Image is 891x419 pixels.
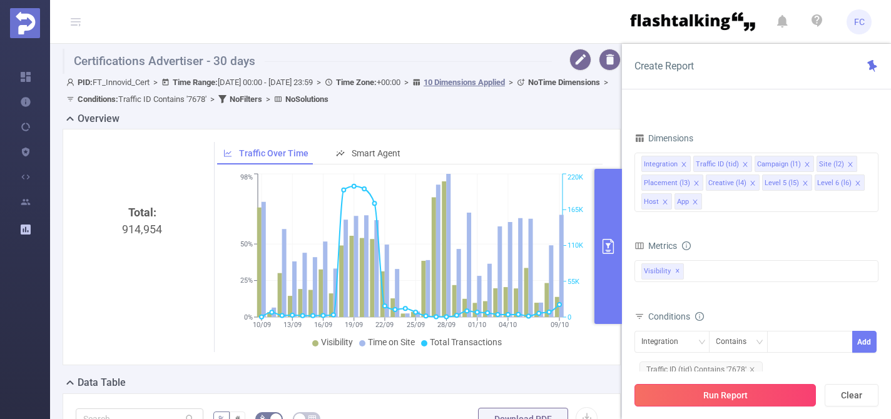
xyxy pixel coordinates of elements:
h1: Certifications Advertiser - 30 days [63,49,552,74]
tspan: 50% [240,240,253,248]
i: icon: close [681,161,687,169]
span: Metrics [634,241,677,251]
span: Traffic Over Time [239,148,308,158]
div: Placement (l3) [644,175,690,191]
tspan: 01/10 [468,321,486,329]
li: Level 5 (l5) [762,174,812,191]
i: icon: down [698,338,706,347]
h2: Data Table [78,375,126,390]
i: icon: close [750,180,756,188]
span: Visibility [321,337,353,347]
span: > [505,78,517,87]
b: PID: [78,78,93,87]
b: No Solutions [285,94,328,104]
span: > [600,78,612,87]
tspan: 09/10 [550,321,568,329]
b: Conditions : [78,94,118,104]
li: Level 6 (l6) [815,174,865,191]
span: > [262,94,274,104]
i: icon: info-circle [682,241,691,250]
img: Protected Media [10,8,40,38]
i: icon: close [692,199,698,206]
i: icon: down [756,338,763,347]
li: Integration [641,156,691,172]
tspan: 55K [568,278,579,286]
span: Smart Agent [352,148,400,158]
tspan: 165K [568,206,583,214]
b: No Filters [230,94,262,104]
li: Host [641,193,672,209]
span: > [313,78,325,87]
b: Total: [128,206,156,219]
li: Creative (l4) [706,174,760,191]
tspan: 28/09 [437,321,455,329]
i: icon: user [66,78,78,86]
div: Integration [641,331,687,352]
span: > [400,78,412,87]
i: icon: close [742,161,748,169]
b: Time Zone: [336,78,377,87]
h2: Overview [78,111,120,126]
span: Traffic ID Contains '7678' [78,94,206,104]
i: icon: close [749,366,755,373]
li: Site (l2) [817,156,857,172]
tspan: 98% [240,174,253,182]
tspan: 13/09 [283,321,301,329]
div: Level 5 (l5) [765,175,799,191]
b: Time Range: [173,78,218,87]
span: Traffic ID (tid) Contains '7678' [639,361,763,378]
span: Visibility [641,263,684,280]
li: Traffic ID (tid) [693,156,752,172]
i: icon: close [804,161,810,169]
div: Site (l2) [819,156,844,173]
button: Clear [825,384,878,406]
span: FT_Innovid_Cert [DATE] 00:00 - [DATE] 23:59 +00:00 [66,78,612,104]
i: icon: close [855,180,861,188]
tspan: 22/09 [375,321,394,329]
div: Campaign (l1) [757,156,801,173]
span: Time on Site [368,337,415,347]
span: Create Report [634,60,694,72]
tspan: 0 [568,313,571,321]
tspan: 110K [568,242,583,250]
div: Integration [644,156,678,173]
span: Total Transactions [430,337,502,347]
li: App [675,193,702,209]
div: Traffic ID (tid) [696,156,739,173]
li: Placement (l3) [641,174,703,191]
tspan: 220K [568,174,583,182]
i: icon: close [802,180,808,188]
div: Creative (l4) [708,175,746,191]
b: No Time Dimensions [528,78,600,87]
span: Conditions [648,311,704,321]
button: Run Report [634,384,816,406]
i: icon: line-chart [223,149,232,158]
tspan: 10/09 [252,321,270,329]
i: icon: close [693,180,700,188]
tspan: 19/09 [345,321,363,329]
li: Campaign (l1) [755,156,814,172]
tspan: 0% [244,313,253,321]
tspan: 04/10 [499,321,517,329]
div: Contains [716,331,756,352]
u: 10 Dimensions Applied [424,78,505,87]
div: Host [644,194,659,210]
span: > [206,94,218,104]
i: icon: close [847,161,853,169]
span: Dimensions [634,133,693,143]
tspan: 25/09 [406,321,424,329]
span: > [150,78,161,87]
div: 914,954 [81,204,204,414]
tspan: 16/09 [313,321,332,329]
i: icon: close [662,199,668,206]
i: icon: info-circle [695,312,704,321]
span: FC [854,9,865,34]
div: App [677,194,689,210]
button: Add [852,331,877,353]
div: Level 6 (l6) [817,175,852,191]
tspan: 25% [240,277,253,285]
span: ✕ [675,264,680,279]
